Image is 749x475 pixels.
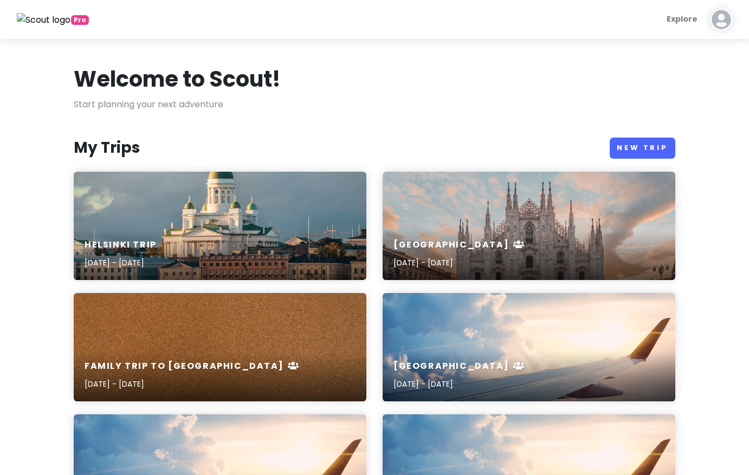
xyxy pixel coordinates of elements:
[17,12,89,27] a: Pro
[393,361,525,372] h6: [GEOGRAPHIC_DATA]
[85,257,157,269] p: [DATE] - [DATE]
[85,239,157,251] h6: Helsinki Trip
[393,257,525,269] p: [DATE] - [DATE]
[393,378,525,390] p: [DATE] - [DATE]
[662,9,702,30] a: Explore
[17,13,71,27] img: Scout logo
[711,9,732,30] img: User profile
[74,138,140,158] h3: My Trips
[383,293,675,401] a: aerial photography of airliner[GEOGRAPHIC_DATA][DATE] - [DATE]
[74,97,675,112] p: Start planning your next adventure
[383,172,675,280] a: people walking near brown concrete building during daytime[GEOGRAPHIC_DATA][DATE] - [DATE]
[393,239,525,251] h6: [GEOGRAPHIC_DATA]
[85,378,300,390] p: [DATE] - [DATE]
[74,293,366,401] a: a close up view of a brown surfaceFamily Trip to [GEOGRAPHIC_DATA][DATE] - [DATE]
[85,361,300,372] h6: Family Trip to [GEOGRAPHIC_DATA]
[74,172,366,280] a: white concrete mosque near body of waterHelsinki Trip[DATE] - [DATE]
[71,15,89,25] span: greetings, globetrotter
[74,65,281,93] h1: Welcome to Scout!
[610,138,675,159] a: New Trip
